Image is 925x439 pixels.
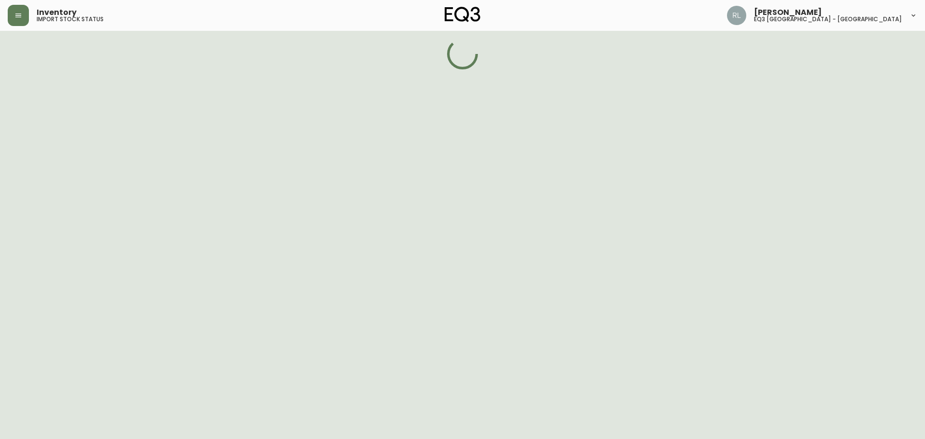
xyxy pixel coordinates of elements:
[445,7,480,22] img: logo
[727,6,746,25] img: 91cc3602ba8cb70ae1ccf1ad2913f397
[754,9,822,16] span: [PERSON_NAME]
[754,16,902,22] h5: eq3 [GEOGRAPHIC_DATA] - [GEOGRAPHIC_DATA]
[37,16,104,22] h5: import stock status
[37,9,77,16] span: Inventory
